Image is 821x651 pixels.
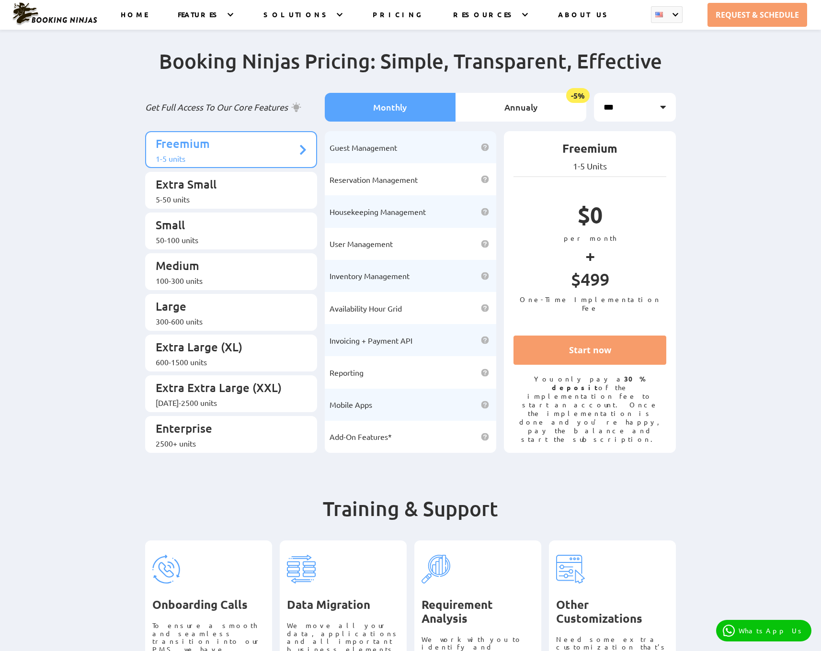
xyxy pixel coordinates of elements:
a: WhatsApp Us [716,620,811,641]
img: help icon [481,433,489,441]
p: $0 [513,201,666,234]
p: Medium [156,258,297,276]
span: Availability Hour Grid [330,303,402,313]
img: help icon [481,272,489,280]
p: Extra Extra Large (XXL) [156,380,297,398]
a: RESOURCES [453,10,516,30]
img: pricing-tag-1.svg [152,555,181,584]
img: help icon [481,336,489,344]
p: Large [156,299,297,316]
span: Add-On Features* [330,432,392,441]
span: Invoicing + Payment API [330,336,412,345]
img: pricing-tag-3.svg [422,555,450,584]
p: Get Full Access To Our Core Features [145,101,317,113]
p: One-Time Implementation Fee [513,295,666,312]
p: Extra Small [156,177,297,194]
strong: 30% deposit [552,374,646,392]
div: 100-300 units [156,276,297,285]
img: help icon [481,143,489,151]
div: 1-5 units [156,154,297,163]
div: 50-100 units [156,235,297,245]
p: WhatsApp Us [739,627,805,635]
a: HOME [121,10,148,30]
div: 2500+ units [156,438,297,448]
h2: Booking Ninjas Pricing: Simple, Transparent, Effective [145,48,676,93]
span: Guest Management [330,143,397,152]
span: Reservation Management [330,175,418,184]
span: Housekeeping Management [330,207,426,216]
h3: Onboarding Calls [152,598,265,612]
img: help icon [481,175,489,183]
a: Start now [513,336,666,365]
a: ABOUT US [558,10,611,30]
p: per month [513,234,666,242]
img: help icon [481,369,489,377]
span: Reporting [330,368,364,377]
div: 5-50 units [156,194,297,204]
div: 600-1500 units [156,357,297,367]
p: Freemium [513,141,666,161]
span: Mobile Apps [330,400,372,409]
p: Extra Large (XL) [156,339,297,357]
p: Small [156,217,297,235]
span: -5% [566,88,590,103]
img: help icon [481,240,489,248]
li: Annualy [456,93,586,122]
h3: Other Customizations [556,598,669,626]
p: + [513,242,666,269]
span: Inventory Management [330,271,410,281]
img: pricing-tag-2.svg [287,555,316,584]
img: help icon [481,401,489,409]
span: User Management [330,239,393,248]
a: PRICING [373,10,423,30]
div: [DATE]-2500 units [156,398,297,407]
h3: Requirement Analysis [422,598,534,626]
p: 1-5 Units [513,161,666,171]
img: pricing-tag-4.svg [556,555,585,584]
a: SOLUTIONS [263,10,331,30]
li: Monthly [325,93,456,122]
img: help icon [481,304,489,312]
img: help icon [481,208,489,216]
p: Freemium [156,136,297,154]
p: $499 [513,269,666,295]
h3: Data Migration [287,598,399,612]
h2: Training & Support [145,496,676,540]
p: You only pay a of the implementation fee to start an account. Once the implementation is done and... [513,374,666,443]
a: FEATURES [178,10,221,30]
div: 300-600 units [156,316,297,326]
p: Enterprise [156,421,297,438]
